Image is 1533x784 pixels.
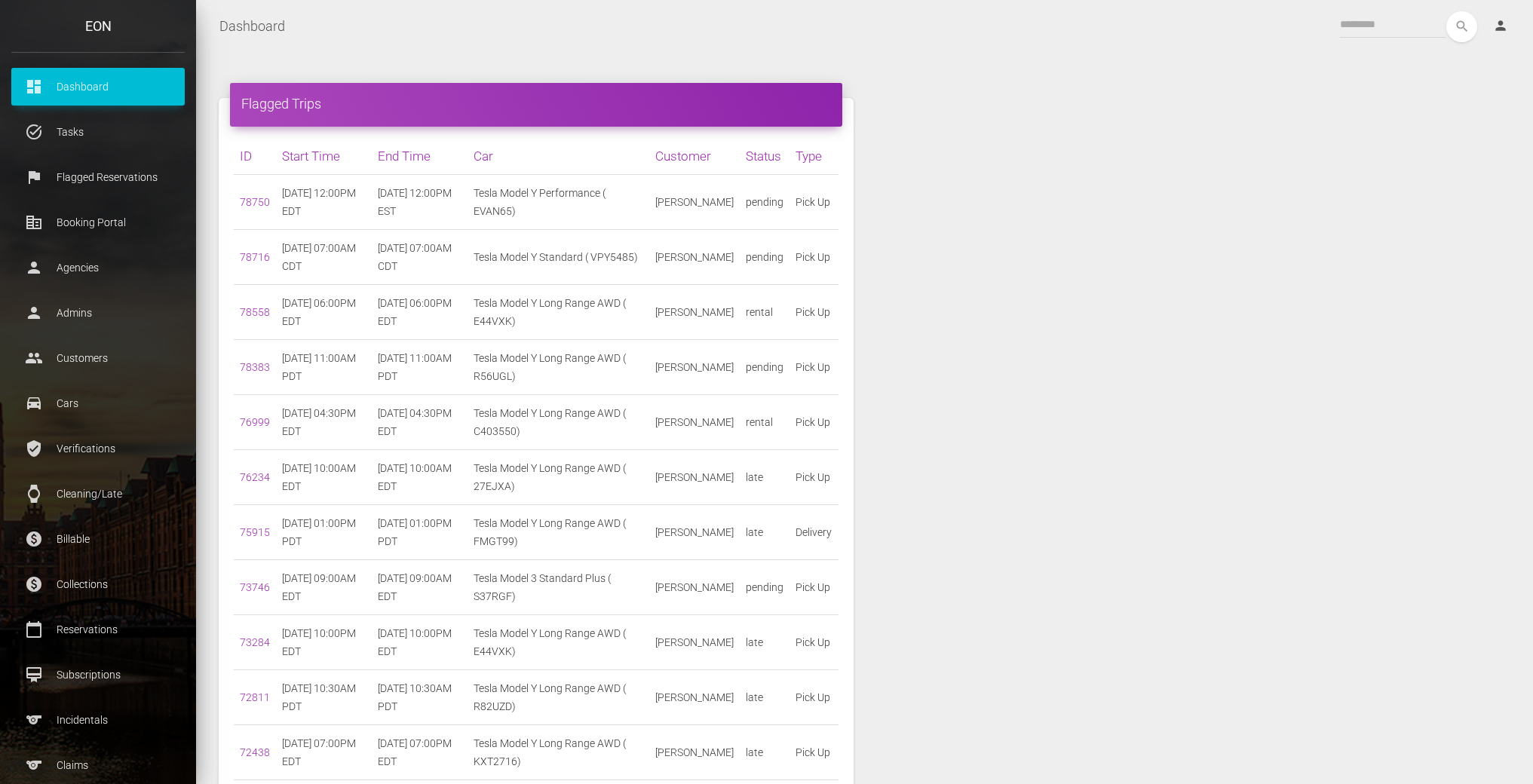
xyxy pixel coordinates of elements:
[276,450,372,505] td: [DATE] 10:00AM EDT
[23,573,173,596] p: Collections
[23,663,173,686] p: Subscriptions
[240,746,270,758] a: 72438
[789,670,838,725] td: Pick Up
[468,285,650,340] td: Tesla Model Y Long Range AWD ( E44VXK)
[649,670,740,725] td: [PERSON_NAME]
[468,340,650,395] td: Tesla Model Y Long Range AWD ( R56UGL)
[372,395,468,450] td: [DATE] 04:30PM EDT
[649,615,740,670] td: [PERSON_NAME]
[11,430,185,467] a: verified_user Verifications
[23,302,173,324] p: Admins
[1482,11,1522,41] a: person
[468,175,650,230] td: Tesla Model Y Performance ( EVAN65)
[276,340,372,395] td: [DATE] 11:00AM PDT
[740,138,789,175] th: Status
[372,175,468,230] td: [DATE] 12:00PM EST
[23,75,173,98] p: Dashboard
[789,560,838,615] td: Pick Up
[23,528,173,550] p: Billable
[23,482,173,505] p: Cleaning/Late
[240,581,270,593] a: 73746
[740,175,789,230] td: pending
[240,196,270,208] a: 78750
[11,158,185,196] a: flag Flagged Reservations
[468,615,650,670] td: Tesla Model Y Long Range AWD ( E44VXK)
[11,565,185,603] a: paid Collections
[649,175,740,230] td: [PERSON_NAME]
[740,285,789,340] td: rental
[11,249,185,286] a: person Agencies
[23,709,173,731] p: Incidentals
[372,505,468,560] td: [DATE] 01:00PM PDT
[11,204,185,241] a: corporate_fare Booking Portal
[789,340,838,395] td: Pick Up
[23,754,173,776] p: Claims
[468,395,650,450] td: Tesla Model Y Long Range AWD ( C403550)
[740,395,789,450] td: rental
[740,615,789,670] td: late
[372,450,468,505] td: [DATE] 10:00AM EDT
[11,294,185,332] a: person Admins
[11,339,185,377] a: people Customers
[789,450,838,505] td: Pick Up
[276,615,372,670] td: [DATE] 10:00PM EDT
[789,725,838,780] td: Pick Up
[372,725,468,780] td: [DATE] 07:00PM EDT
[241,94,831,113] h4: Flagged Trips
[240,306,270,318] a: 78558
[649,285,740,340] td: [PERSON_NAME]
[276,395,372,450] td: [DATE] 04:30PM EDT
[468,450,650,505] td: Tesla Model Y Long Range AWD ( 27EJXA)
[23,618,173,641] p: Reservations
[649,505,740,560] td: [PERSON_NAME]
[23,121,173,143] p: Tasks
[468,138,650,175] th: Car
[740,725,789,780] td: late
[240,526,270,538] a: 75915
[468,505,650,560] td: Tesla Model Y Long Range AWD ( FMGT99)
[240,361,270,373] a: 78383
[276,725,372,780] td: [DATE] 07:00PM EDT
[372,340,468,395] td: [DATE] 11:00AM PDT
[1446,11,1477,42] button: search
[11,475,185,513] a: watch Cleaning/Late
[23,392,173,415] p: Cars
[23,166,173,188] p: Flagged Reservations
[649,340,740,395] td: [PERSON_NAME]
[240,471,270,483] a: 76234
[240,636,270,648] a: 73284
[23,256,173,279] p: Agencies
[372,615,468,670] td: [DATE] 10:00PM EDT
[372,285,468,340] td: [DATE] 06:00PM EDT
[240,691,270,703] a: 72811
[23,347,173,369] p: Customers
[740,505,789,560] td: late
[468,670,650,725] td: Tesla Model Y Long Range AWD ( R82UZD)
[11,701,185,739] a: sports Incidentals
[372,560,468,615] td: [DATE] 09:00AM EDT
[649,560,740,615] td: [PERSON_NAME]
[276,175,372,230] td: [DATE] 12:00PM EDT
[789,395,838,450] td: Pick Up
[23,437,173,460] p: Verifications
[372,138,468,175] th: End Time
[649,725,740,780] td: [PERSON_NAME]
[740,230,789,285] td: pending
[240,416,270,428] a: 76999
[649,230,740,285] td: [PERSON_NAME]
[789,615,838,670] td: Pick Up
[789,230,838,285] td: Pick Up
[11,611,185,648] a: calendar_today Reservations
[789,505,838,560] td: Delivery
[276,560,372,615] td: [DATE] 09:00AM EDT
[219,8,285,45] a: Dashboard
[276,138,372,175] th: Start Time
[11,384,185,422] a: drive_eta Cars
[649,138,740,175] th: Customer
[276,670,372,725] td: [DATE] 10:30AM PDT
[468,560,650,615] td: Tesla Model 3 Standard Plus ( S37RGF)
[276,230,372,285] td: [DATE] 07:00AM CDT
[468,725,650,780] td: Tesla Model Y Long Range AWD ( KXT2716)
[649,395,740,450] td: [PERSON_NAME]
[23,211,173,234] p: Booking Portal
